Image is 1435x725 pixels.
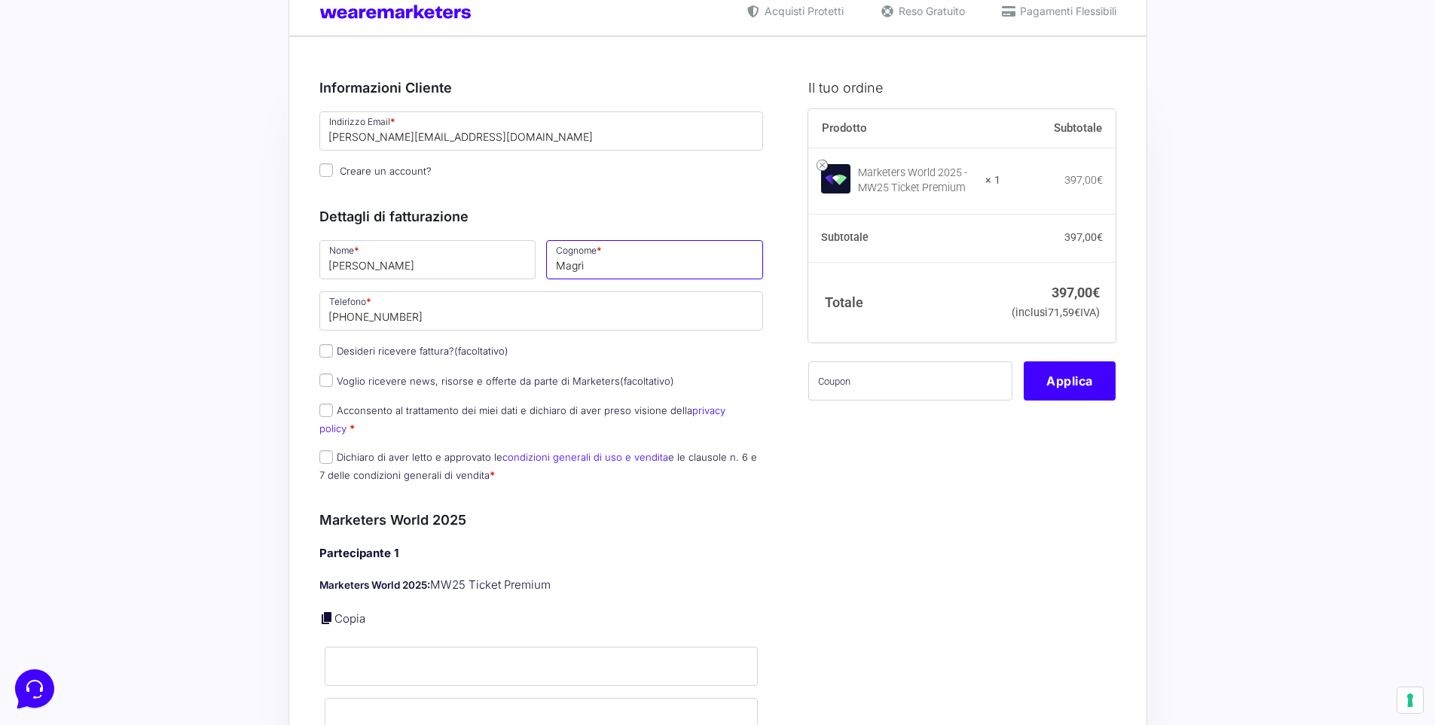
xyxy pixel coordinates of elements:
h3: Il tuo ordine [808,78,1116,98]
th: Subtotale [808,215,1000,263]
span: Acquisti Protetti [761,3,844,19]
h3: Dettagli di fatturazione [319,206,764,227]
span: (facoltativo) [620,375,674,387]
bdi: 397,00 [1052,285,1100,300]
strong: Marketers World 2025: [319,579,430,591]
bdi: 397,00 [1064,231,1103,243]
input: Nome * [319,240,536,279]
h3: Informazioni Cliente [319,78,764,98]
button: Home [12,483,105,518]
strong: × 1 [985,173,1000,188]
span: € [1074,306,1080,319]
input: Voglio ricevere news, risorse e offerte da parte di Marketers(facoltativo) [319,373,333,387]
input: Telefono * [319,291,764,331]
span: € [1097,231,1103,243]
span: Le tue conversazioni [24,60,128,72]
a: condizioni generali di uso e vendita [502,451,668,463]
span: (facoltativo) [454,345,508,357]
label: Desideri ricevere fattura? [319,345,508,357]
input: Cerca un articolo... [34,219,246,234]
th: Totale [808,262,1000,343]
th: Prodotto [808,109,1000,148]
span: € [1092,285,1100,300]
label: Acconsento al trattamento dei miei dati e dichiaro di aver preso visione della [319,404,725,434]
p: MW25 Ticket Premium [319,577,764,594]
button: Aiuto [197,483,289,518]
img: dark [48,84,78,114]
button: Inizia una conversazione [24,126,277,157]
span: 71,59 [1048,306,1080,319]
bdi: 397,00 [1064,174,1103,186]
button: Le tue preferenze relative al consenso per le tecnologie di tracciamento [1397,687,1423,713]
button: Messaggi [105,483,197,518]
h4: Partecipante 1 [319,545,764,562]
span: Creare un account? [340,165,432,177]
img: Marketers World 2025 - MW25 Ticket Premium [821,164,850,193]
a: Copia [334,611,365,626]
a: privacy policy [319,404,725,434]
button: Applica [1024,361,1116,401]
span: Pagamenti Flessibili [1016,3,1116,19]
input: Cognome * [546,240,763,279]
label: Voglio ricevere news, risorse e offerte da parte di Marketers [319,375,674,387]
img: dark [24,84,54,114]
label: Dichiaro di aver letto e approvato le e le clausole n. 6 e 7 delle condizioni generali di vendita [319,451,757,480]
h2: Ciao da Marketers 👋 [12,12,253,36]
span: Reso Gratuito [895,3,965,19]
span: Inizia una conversazione [98,136,222,148]
p: Messaggi [130,504,171,518]
a: Copia i dettagli dell'acquirente [319,611,334,626]
input: Indirizzo Email * [319,111,764,151]
input: Acconsento al trattamento dei miei dati e dichiaro di aver preso visione dellaprivacy policy [319,404,333,417]
input: Coupon [808,361,1012,401]
div: Marketers World 2025 - MW25 Ticket Premium [858,166,975,196]
iframe: Customerly Messenger Launcher [12,666,57,711]
span: Trova una risposta [24,187,118,199]
h3: Marketers World 2025 [319,510,764,530]
input: Creare un account? [319,163,333,177]
span: € [1097,174,1103,186]
a: Apri Centro Assistenza [160,187,277,199]
input: Dichiaro di aver letto e approvato lecondizioni generali di uso e venditae le clausole n. 6 e 7 d... [319,450,333,464]
input: Desideri ricevere fattura?(facoltativo) [319,344,333,358]
img: dark [72,84,102,114]
p: Home [45,504,71,518]
small: (inclusi IVA) [1012,306,1100,319]
p: Aiuto [232,504,254,518]
th: Subtotale [1000,109,1116,148]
